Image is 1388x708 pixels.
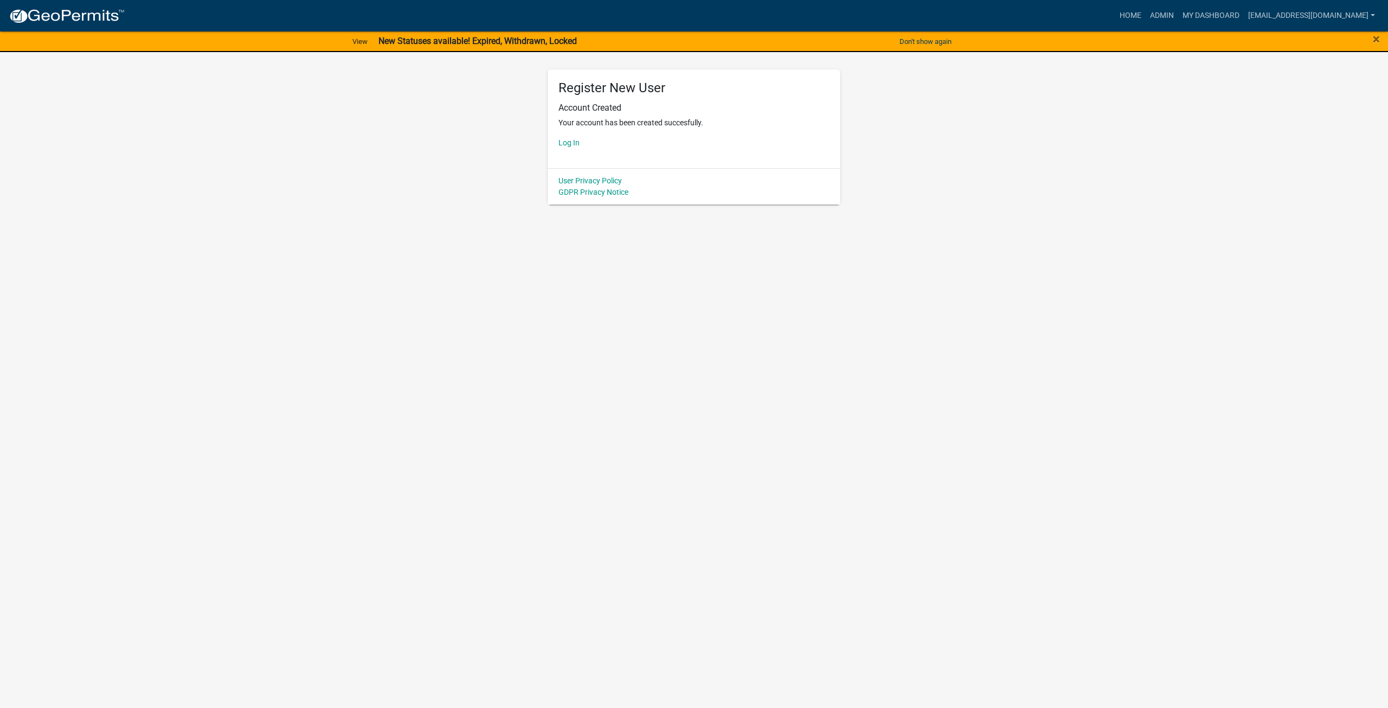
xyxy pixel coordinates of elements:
[1115,5,1146,26] a: Home
[1373,33,1380,46] button: Close
[558,103,830,113] h6: Account Created
[1244,5,1379,26] a: [EMAIL_ADDRESS][DOMAIN_NAME]
[1178,5,1244,26] a: My Dashboard
[558,138,580,147] a: Log In
[1373,31,1380,47] span: ×
[558,80,830,96] h5: Register New User
[558,117,830,129] p: Your account has been created succesfully.
[348,33,372,50] a: View
[558,176,622,185] a: User Privacy Policy
[1146,5,1178,26] a: Admin
[378,36,577,46] strong: New Statuses available! Expired, Withdrawn, Locked
[558,188,628,196] a: GDPR Privacy Notice
[895,33,956,50] button: Don't show again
